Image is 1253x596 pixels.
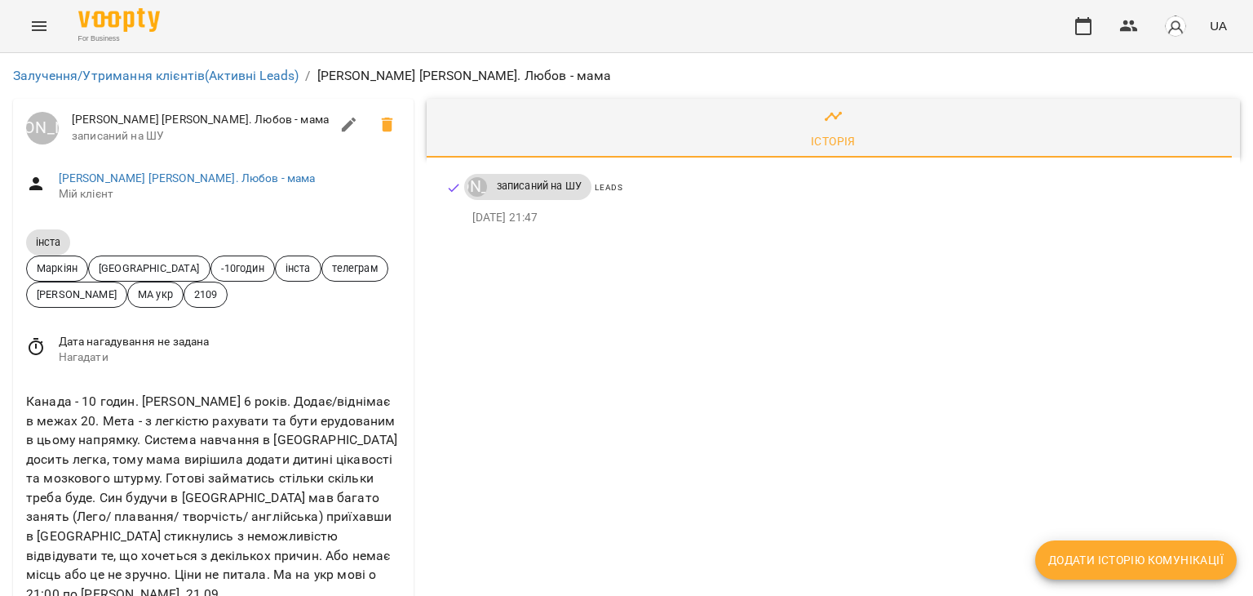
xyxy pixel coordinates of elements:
[464,177,487,197] a: [PERSON_NAME]
[305,66,310,86] li: /
[27,260,87,276] span: Маркіян
[1164,15,1187,38] img: avatar_s.png
[78,8,160,32] img: Voopty Logo
[1203,11,1233,41] button: UA
[13,66,1240,86] nav: breadcrumb
[59,334,401,350] span: Дата нагадування не задана
[27,287,126,302] span: [PERSON_NAME]
[317,66,612,86] p: [PERSON_NAME] [PERSON_NAME]. Любов - мама
[59,186,401,202] span: Мій клієнт
[487,179,591,193] span: записаний на ШУ
[811,131,856,151] div: Історія
[322,260,387,276] span: телеграм
[472,210,1214,226] p: [DATE] 21:47
[26,112,59,145] a: [PERSON_NAME]
[20,7,59,46] button: Menu
[72,112,330,128] span: [PERSON_NAME] [PERSON_NAME]. Любов - мама
[89,260,210,276] span: [GEOGRAPHIC_DATA]
[211,260,274,276] span: -10годин
[59,349,401,366] span: Нагадати
[26,235,70,249] span: інста
[59,171,316,185] a: [PERSON_NAME] [PERSON_NAME]. Любов - мама
[1035,540,1237,580] button: Додати історію комунікації
[128,287,183,302] span: МА укр
[26,112,59,145] div: Луцук Маркіян
[184,287,228,302] span: 2109
[276,260,321,276] span: інста
[13,68,299,83] a: Залучення/Утримання клієнтів(Активні Leads)
[78,33,160,44] span: For Business
[595,183,623,192] span: Leads
[1210,17,1227,34] span: UA
[72,128,330,145] span: записаний на ШУ
[1048,550,1224,570] span: Додати історію комунікації
[467,177,487,197] div: [PERSON_NAME]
